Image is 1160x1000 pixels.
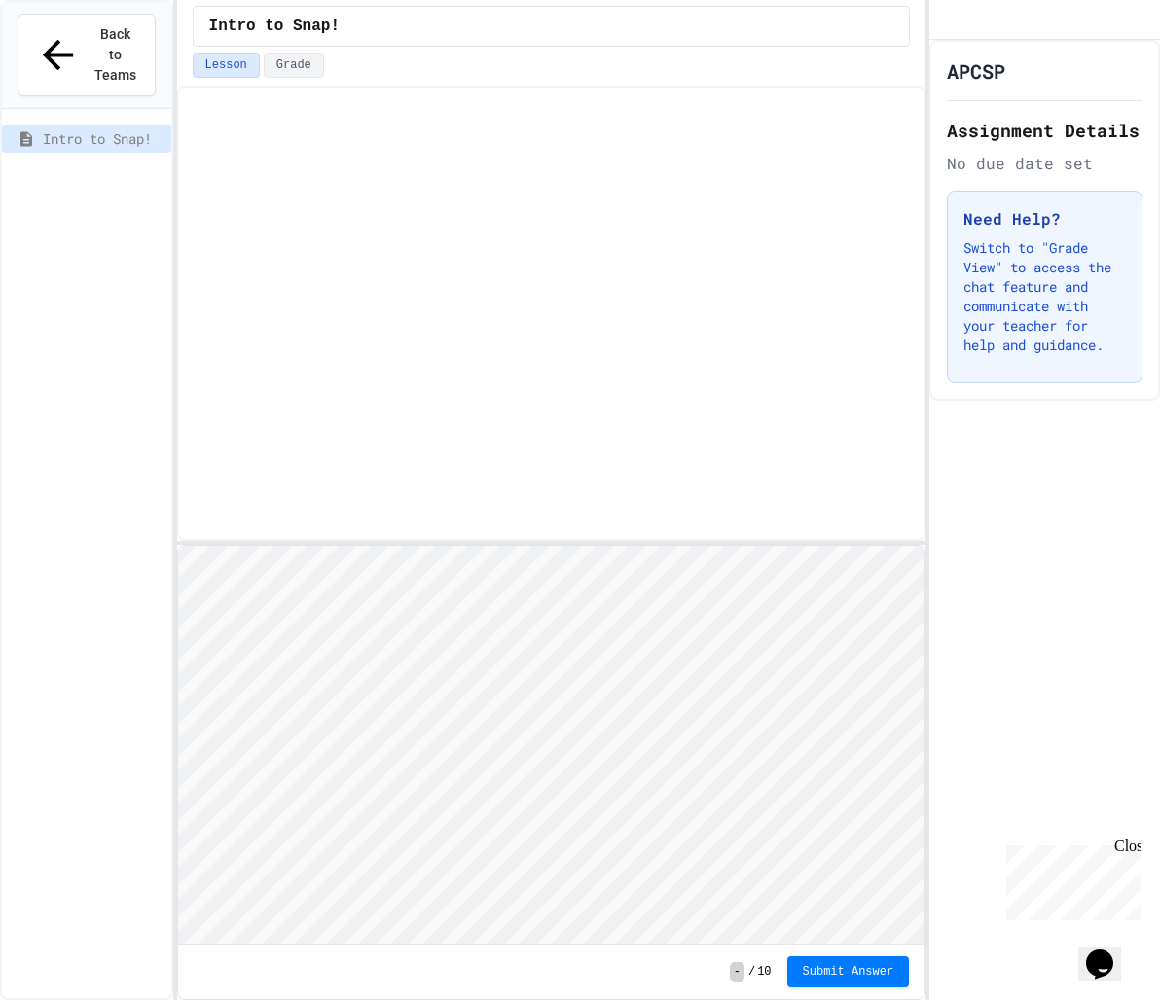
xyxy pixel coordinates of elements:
[757,964,771,980] span: 10
[1078,922,1141,981] iframe: chat widget
[92,24,138,86] span: Back to Teams
[8,8,134,124] div: Chat with us now!Close
[18,14,156,96] button: Back to Teams
[963,207,1126,231] h3: Need Help?
[178,546,925,944] iframe: Snap! Programming Environment
[264,53,324,78] button: Grade
[209,15,340,38] span: Intro to Snap!
[998,838,1141,920] iframe: chat widget
[947,152,1142,175] div: No due date set
[193,53,260,78] button: Lesson
[730,962,744,982] span: -
[947,117,1142,144] h2: Assignment Details
[963,238,1126,355] p: Switch to "Grade View" to access the chat feature and communicate with your teacher for help and ...
[748,964,755,980] span: /
[947,57,1005,85] h1: APCSP
[787,956,910,987] button: Submit Answer
[803,964,894,980] span: Submit Answer
[43,128,163,149] span: Intro to Snap!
